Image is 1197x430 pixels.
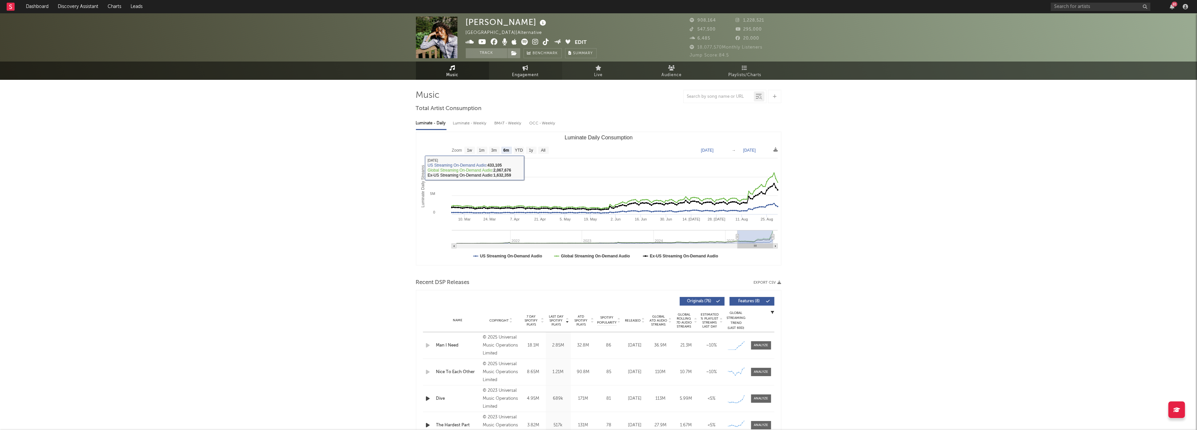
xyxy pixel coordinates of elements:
[690,45,763,50] span: 18,077,570 Monthly Listeners
[624,422,646,429] div: [DATE]
[534,217,546,221] text: 21. Apr
[743,148,756,153] text: [DATE]
[736,36,759,41] span: 20,000
[489,62,562,80] a: Engagement
[572,422,594,429] div: 131M
[466,29,550,37] div: [GEOGRAPHIC_DATA] | Alternative
[649,369,672,375] div: 110M
[523,369,544,375] div: 8.65M
[452,148,462,153] text: Zoom
[420,165,425,207] text: Luminate Daily Streams
[1051,3,1150,11] input: Search for artists
[584,217,597,221] text: 19. May
[524,48,562,58] a: Benchmark
[732,148,736,153] text: →
[625,319,641,323] span: Released
[510,217,520,221] text: 7. Apr
[597,369,621,375] div: 85
[680,297,725,306] button: Originals(76)
[690,27,716,32] span: 547,500
[416,132,781,265] svg: Luminate Daily Consumption
[635,217,647,221] text: 16. Jun
[495,118,523,129] div: BMAT - Weekly
[483,387,519,411] div: © 2023 Universal Music Operations Limited
[562,62,635,80] a: Live
[573,52,593,55] span: Summary
[565,48,597,58] button: Summary
[649,342,672,349] div: 36.9M
[533,50,558,58] span: Benchmark
[483,334,519,358] div: © 2025 Universal Music Operations Limited
[453,118,488,129] div: Luminate - Weekly
[624,369,646,375] div: [DATE]
[649,395,672,402] div: 113M
[1170,4,1174,9] button: 81
[734,299,764,303] span: Features ( 8 )
[523,342,544,349] div: 18.1M
[736,27,762,32] span: 295,000
[572,315,590,327] span: ATD Spotify Plays
[436,342,480,349] a: Man I Need
[684,94,754,99] input: Search by song name or URL
[483,217,496,221] text: 24. Mar
[675,313,693,329] span: Global Rolling 7D Audio Streams
[491,148,497,153] text: 3m
[675,422,697,429] div: 1.67M
[572,395,594,402] div: 171M
[726,311,746,331] div: Global Streaming Trend (Last 60D)
[572,342,594,349] div: 32.8M
[416,105,482,113] span: Total Artist Consumption
[523,315,540,327] span: 7 Day Spotify Plays
[561,254,630,258] text: Global Streaming On-Demand Audio
[635,62,708,80] a: Audience
[701,342,723,349] div: ~ 10 %
[660,217,672,221] text: 30. Jun
[690,36,711,41] span: 6,485
[624,395,646,402] div: [DATE]
[428,173,435,177] text: 10M
[675,342,697,349] div: 21.3M
[548,315,565,327] span: Last Day Spotify Plays
[515,148,523,153] text: YTD
[480,254,542,258] text: US Streaming On-Demand Audio
[548,395,569,402] div: 689k
[650,254,718,258] text: Ex-US Streaming On-Demand Audio
[760,217,773,221] text: 25. Aug
[575,39,587,47] button: Edit
[564,135,633,140] text: Luminate Daily Consumption
[701,395,723,402] div: <5%
[548,422,569,429] div: 517k
[479,148,484,153] text: 1m
[690,53,729,58] span: Jump Score: 84.5
[661,71,682,79] span: Audience
[489,319,509,323] span: Copyright
[594,71,603,79] span: Live
[649,422,672,429] div: 27.9M
[523,422,544,429] div: 3.82M
[624,342,646,349] div: [DATE]
[682,217,700,221] text: 14. [DATE]
[430,192,435,196] text: 5M
[736,18,764,23] span: 1,228,521
[458,217,471,221] text: 10. Mar
[436,422,480,429] div: The Hardest Part
[433,210,435,214] text: 0
[541,148,545,153] text: All
[548,369,569,375] div: 1.21M
[597,315,617,325] span: Spotify Popularity
[436,369,480,375] a: Nice To Each Other
[483,360,519,384] div: © 2025 Universal Music Operations Limited
[436,395,480,402] a: Dive
[611,217,621,221] text: 2. Jun
[701,369,723,375] div: ~ 10 %
[503,148,509,153] text: 6m
[416,118,447,129] div: Luminate - Daily
[466,17,548,28] div: [PERSON_NAME]
[572,369,594,375] div: 90.8M
[701,313,719,329] span: Estimated % Playlist Streams Last Day
[466,48,507,58] button: Track
[728,71,761,79] span: Playlists/Charts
